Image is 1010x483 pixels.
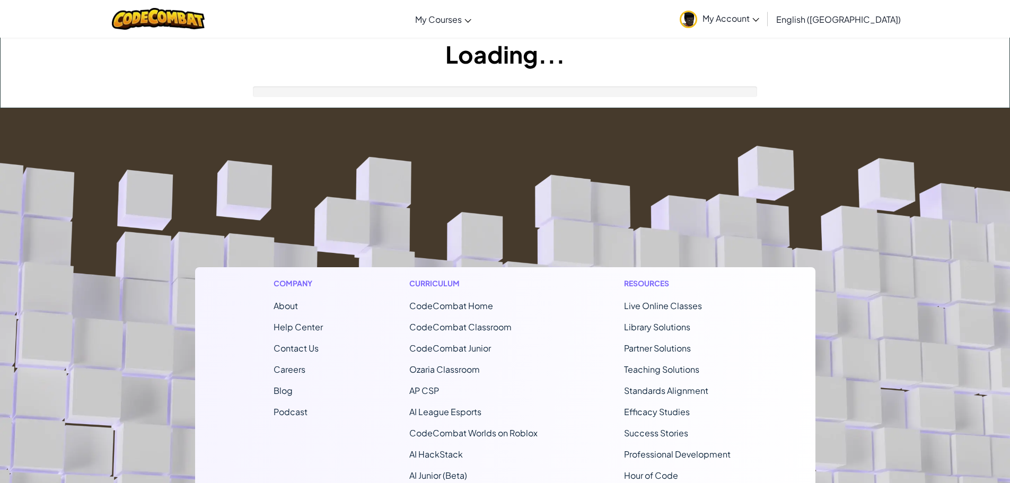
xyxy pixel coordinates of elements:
[624,278,737,289] h1: Resources
[409,278,538,289] h1: Curriculum
[771,5,906,33] a: English ([GEOGRAPHIC_DATA])
[409,385,439,396] a: AP CSP
[409,470,467,481] a: AI Junior (Beta)
[624,300,702,311] a: Live Online Classes
[409,300,493,311] span: CodeCombat Home
[274,385,293,396] a: Blog
[274,321,323,332] a: Help Center
[409,343,491,354] a: CodeCombat Junior
[680,11,697,28] img: avatar
[415,14,462,25] span: My Courses
[624,427,688,438] a: Success Stories
[624,343,691,354] a: Partner Solutions
[112,8,205,30] img: CodeCombat logo
[624,364,699,375] a: Teaching Solutions
[674,2,765,36] a: My Account
[409,406,481,417] a: AI League Esports
[274,300,298,311] a: About
[274,278,323,289] h1: Company
[274,343,319,354] span: Contact Us
[624,385,708,396] a: Standards Alignment
[409,449,463,460] a: AI HackStack
[274,406,308,417] a: Podcast
[776,14,901,25] span: English ([GEOGRAPHIC_DATA])
[409,427,538,438] a: CodeCombat Worlds on Roblox
[702,13,759,24] span: My Account
[624,321,690,332] a: Library Solutions
[624,470,678,481] a: Hour of Code
[274,364,305,375] a: Careers
[624,449,731,460] a: Professional Development
[410,5,477,33] a: My Courses
[409,364,480,375] a: Ozaria Classroom
[624,406,690,417] a: Efficacy Studies
[409,321,512,332] a: CodeCombat Classroom
[1,38,1009,71] h1: Loading...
